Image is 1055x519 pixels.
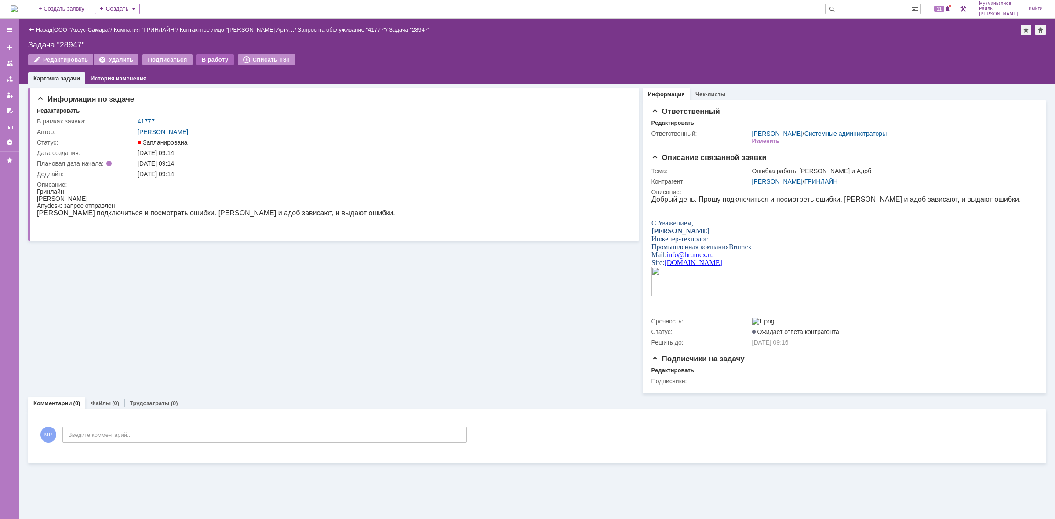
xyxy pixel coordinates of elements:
img: 1.png [752,318,775,325]
a: Контактное лицо "[PERSON_NAME] Арту… [180,26,295,33]
span: . [55,55,56,63]
div: / [752,178,1032,185]
a: [PERSON_NAME] [752,130,803,137]
a: Информация [648,91,685,98]
div: Плановая дата начала: [37,160,125,167]
div: Ответственный: [651,130,750,137]
div: Редактировать [37,107,80,114]
a: Чек-листы [695,91,725,98]
span: Расширенный поиск [912,4,920,12]
a: Запрос на обслуживание "41777" [298,26,386,33]
div: Статус: [651,328,750,335]
a: [PERSON_NAME] [138,128,188,135]
a: Карточка задачи [33,75,80,82]
a: Системные администраторы [804,130,887,137]
a: Компания "ГРИНЛАЙН" [114,26,177,33]
a: Мои согласования [3,104,17,118]
div: / [298,26,389,33]
a: Перейти в интерфейс администратора [958,4,968,14]
div: (0) [73,400,80,406]
span: Мукминьзянов [979,1,1018,6]
span: Описание связанной заявки [651,153,767,162]
div: Добавить в избранное [1021,25,1031,35]
div: (0) [112,400,119,406]
div: Статус: [37,139,136,146]
a: Мои заявки [3,88,17,102]
div: Контрагент: [651,178,750,185]
div: Создать [95,4,140,14]
a: Заявки на командах [3,56,17,70]
span: Ожидает ответа контрагента [752,328,839,335]
img: logo [11,5,18,12]
a: Файлы [91,400,111,406]
span: Ответственный [651,107,720,116]
div: Дедлайн: [37,171,136,178]
span: Подписчики на задачу [651,355,745,363]
a: ГРИНЛАЙН [804,178,838,185]
a: Трудозатраты [130,400,170,406]
span: Brumex [77,47,100,55]
span: @ [26,55,33,63]
div: Задача "28947" [389,26,430,33]
a: [DOMAIN_NAME] [13,63,71,71]
div: [DATE] 09:14 [138,171,624,178]
span: МР [40,427,56,443]
a: История изменения [91,75,146,82]
a: ООО "Аксус-Самара" [54,26,111,33]
div: Автор: [37,128,136,135]
div: [DATE] 09:14 [138,160,624,167]
a: Назад [36,26,52,33]
div: [DATE] 09:14 [138,149,624,156]
div: Срочность: [651,318,750,325]
span: [PERSON_NAME] [979,11,1018,17]
div: / [114,26,180,33]
div: | [52,26,54,33]
span: 11 [934,6,944,12]
div: Подписчики: [651,377,750,385]
div: Дата создания: [37,149,136,156]
div: Задача "28947" [28,40,1046,49]
div: Сделать домашней страницей [1035,25,1046,35]
span: brumex [33,55,55,63]
a: 41777 [138,118,155,125]
div: Решить до: [651,339,750,346]
div: Редактировать [651,367,694,374]
a: [PERSON_NAME] [752,178,803,185]
span: Раиль [979,6,1018,11]
div: Ошибка работы [PERSON_NAME] и Адоб [752,167,1032,174]
div: Редактировать [651,120,694,127]
a: Настройки [3,135,17,149]
span: ru [56,55,62,63]
a: Комментарии [33,400,72,406]
div: В рамках заявки: [37,118,136,125]
div: Изменить [752,138,780,145]
span: info [15,55,27,63]
span: Запланирована [138,139,188,146]
span: [DATE] 09:16 [752,339,789,346]
div: Описание: [651,189,1034,196]
a: Заявки в моей ответственности [3,72,17,86]
a: info@brumex.ru [15,55,62,63]
div: Тема: [651,167,750,174]
span: Информация по задаче [37,95,134,103]
div: / [752,130,887,137]
div: Описание: [37,181,626,188]
a: Перейти на домашнюю страницу [11,5,18,12]
div: / [54,26,114,33]
a: Отчеты [3,120,17,134]
span: : [13,55,62,63]
div: (0) [171,400,178,406]
a: Создать заявку [3,40,17,54]
div: / [180,26,298,33]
